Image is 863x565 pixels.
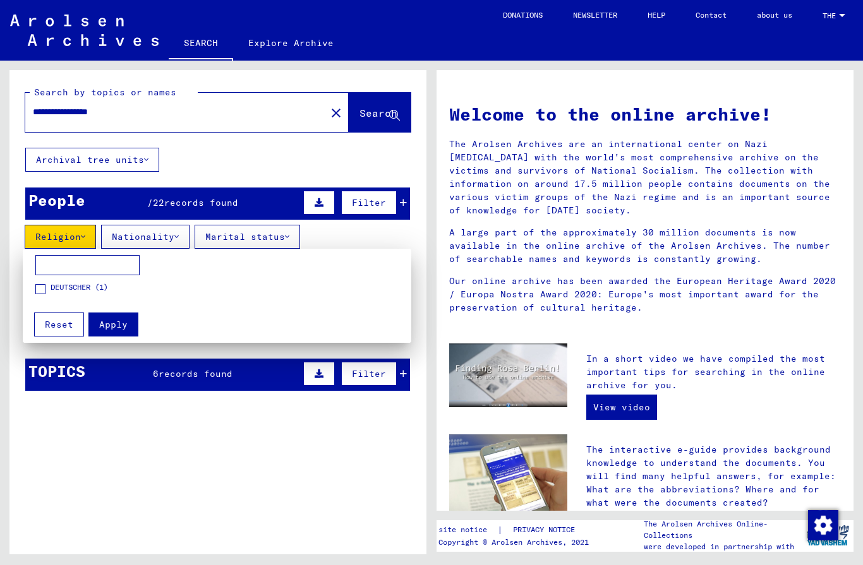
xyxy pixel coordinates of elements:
[808,510,838,540] img: Change consent
[51,281,108,292] span: DEUTSCHER (1)
[34,312,84,336] button: Reset
[99,318,128,330] span: Apply
[88,312,138,336] button: Apply
[807,509,838,540] div: Change consent
[45,318,73,330] span: Reset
